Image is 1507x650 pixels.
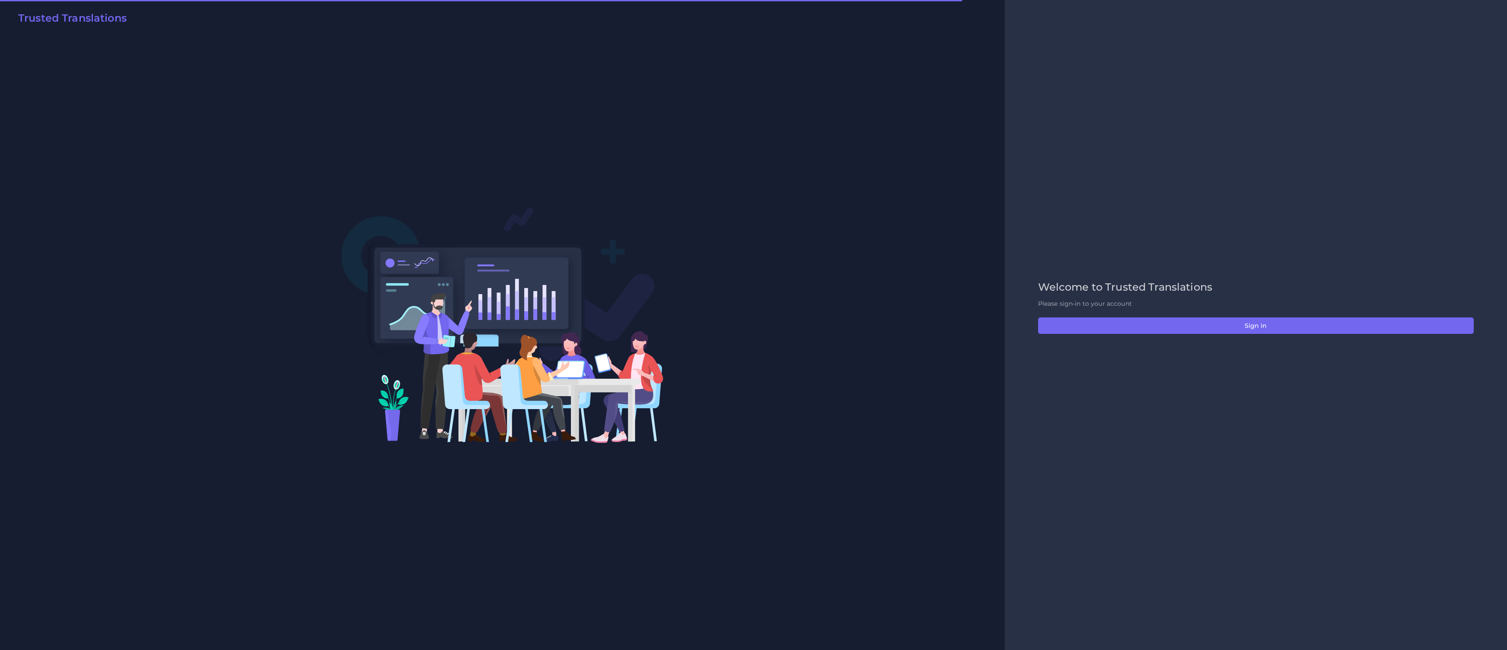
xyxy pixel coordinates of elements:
[1038,317,1474,334] button: Sign in
[341,207,664,443] img: Login V2
[18,12,127,25] h2: Trusted Translations
[1038,299,1474,308] p: Please sign-in to your account
[1038,281,1474,294] h2: Welcome to Trusted Translations
[12,12,127,28] a: Trusted Translations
